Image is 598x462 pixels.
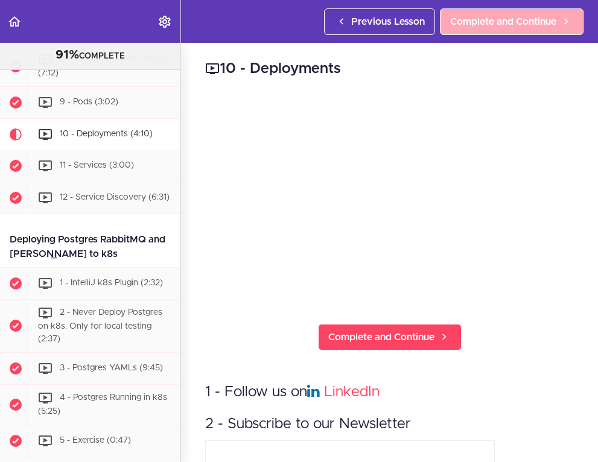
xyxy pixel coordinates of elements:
[60,279,163,287] span: 1 - IntelliJ k8s Plugin (2:32)
[351,14,425,29] span: Previous Lesson
[60,161,134,169] span: 11 - Services (3:00)
[15,48,165,63] div: COMPLETE
[205,59,574,79] h2: 10 - Deployments
[318,324,462,350] a: Complete and Continue
[205,414,574,434] h3: 2 - Subscribe to our Newsletter
[38,308,162,343] span: 2 - Never Deploy Postgres on k8s. Only for local testing (2:37)
[60,130,153,138] span: 10 - Deployments (4:10)
[440,8,584,35] a: Complete and Continue
[56,49,79,61] span: 91%
[7,14,22,29] svg: Back to course curriculum
[60,193,170,201] span: 12 - Service Discovery (6:31)
[60,436,131,445] span: 5 - Exercise (0:47)
[60,98,118,106] span: 9 - Pods (3:02)
[157,14,172,29] svg: Settings Menu
[324,385,380,399] a: LinkedIn
[60,364,163,372] span: 3 - Postgres YAMLs (9:45)
[38,393,167,416] span: 4 - Postgres Running in k8s (5:25)
[450,14,556,29] span: Complete and Continue
[38,55,167,77] span: 8 - Kubernetes Hello World (7:12)
[205,97,574,305] iframe: Video Player
[328,330,434,344] span: Complete and Continue
[205,382,574,402] h3: 1 - Follow us on
[324,8,435,35] a: Previous Lesson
